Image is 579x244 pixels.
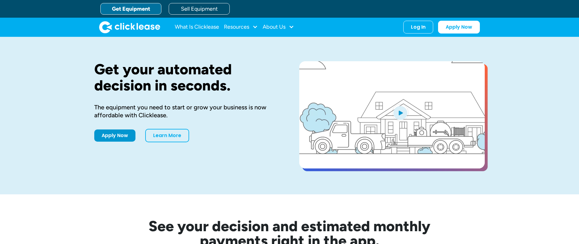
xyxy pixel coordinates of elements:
a: Learn More [145,129,189,142]
a: home [99,21,160,33]
a: Get Equipment [100,3,161,15]
a: Apply Now [94,129,135,142]
a: open lightbox [299,61,485,168]
div: Log In [411,24,426,30]
a: Sell Equipment [169,3,230,15]
a: Apply Now [438,21,480,34]
div: Resources [224,21,258,33]
a: What Is Clicklease [175,21,219,33]
h1: Get your automated decision in seconds. [94,61,280,94]
div: About Us [263,21,294,33]
img: Blue play button logo on a light blue circular background [392,104,408,121]
div: The equipment you need to start or grow your business is now affordable with Clicklease. [94,103,280,119]
img: Clicklease logo [99,21,160,33]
